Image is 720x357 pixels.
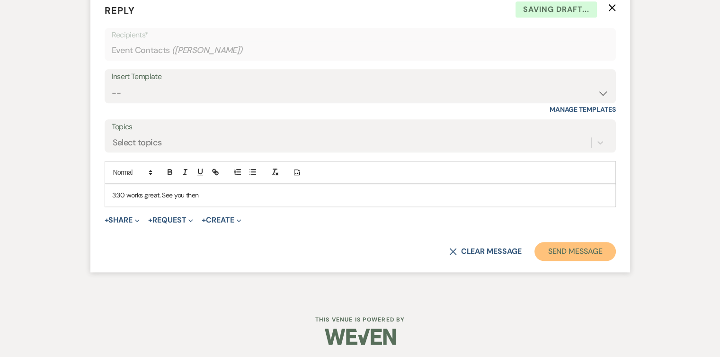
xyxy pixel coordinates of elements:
[112,120,609,134] label: Topics
[112,29,609,41] p: Recipients*
[550,105,616,114] a: Manage Templates
[112,41,609,60] div: Event Contacts
[105,4,135,17] span: Reply
[105,216,109,224] span: +
[449,248,521,255] button: Clear message
[516,1,597,18] span: Saving draft...
[112,70,609,84] div: Insert Template
[534,242,615,261] button: Send Message
[202,216,206,224] span: +
[148,216,152,224] span: +
[148,216,193,224] button: Request
[105,216,140,224] button: Share
[112,190,608,200] p: 3:30 works great. See you then
[113,136,162,149] div: Select topics
[172,44,243,57] span: ( [PERSON_NAME] )
[202,216,241,224] button: Create
[325,320,396,353] img: Weven Logo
